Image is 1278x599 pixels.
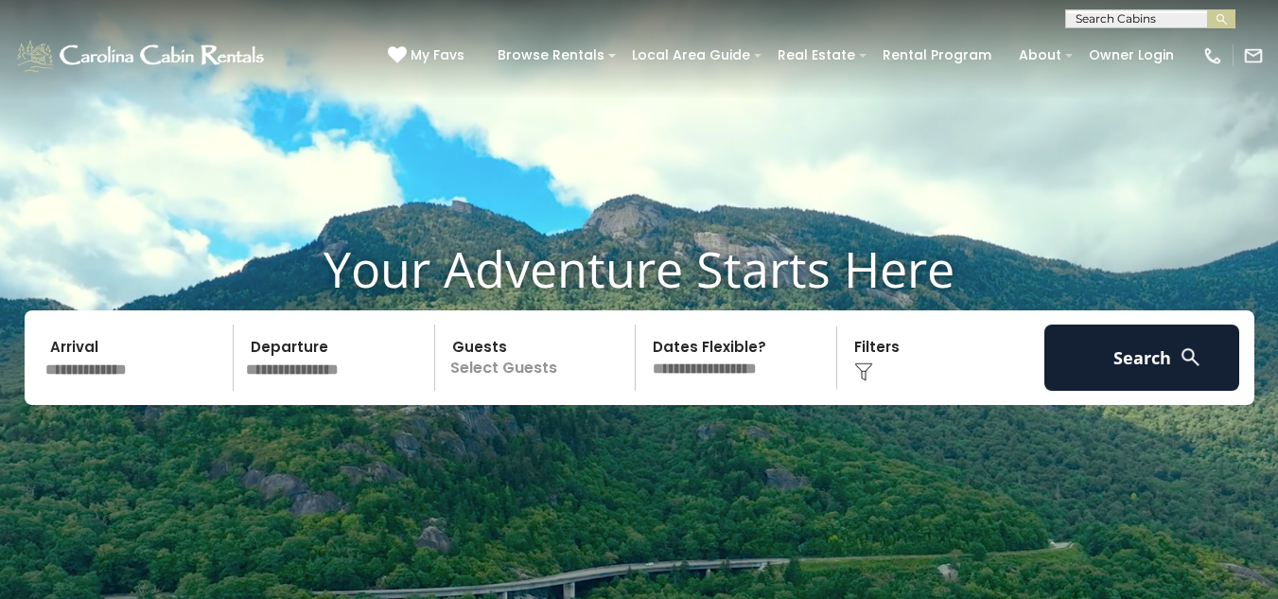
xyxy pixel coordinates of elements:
a: Local Area Guide [622,41,760,70]
a: Owner Login [1079,41,1183,70]
img: filter--v1.png [854,362,873,381]
p: Select Guests [441,325,636,391]
img: mail-regular-white.png [1243,45,1264,66]
a: Browse Rentals [488,41,614,70]
h1: Your Adventure Starts Here [14,239,1264,298]
a: My Favs [388,45,469,66]
a: About [1009,41,1071,70]
button: Search [1044,325,1240,391]
img: phone-regular-white.png [1202,45,1223,66]
img: search-regular-white.png [1179,345,1202,369]
a: Real Estate [768,41,865,70]
a: Rental Program [873,41,1001,70]
span: My Favs [411,45,464,65]
img: White-1-1-2.png [14,37,270,75]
